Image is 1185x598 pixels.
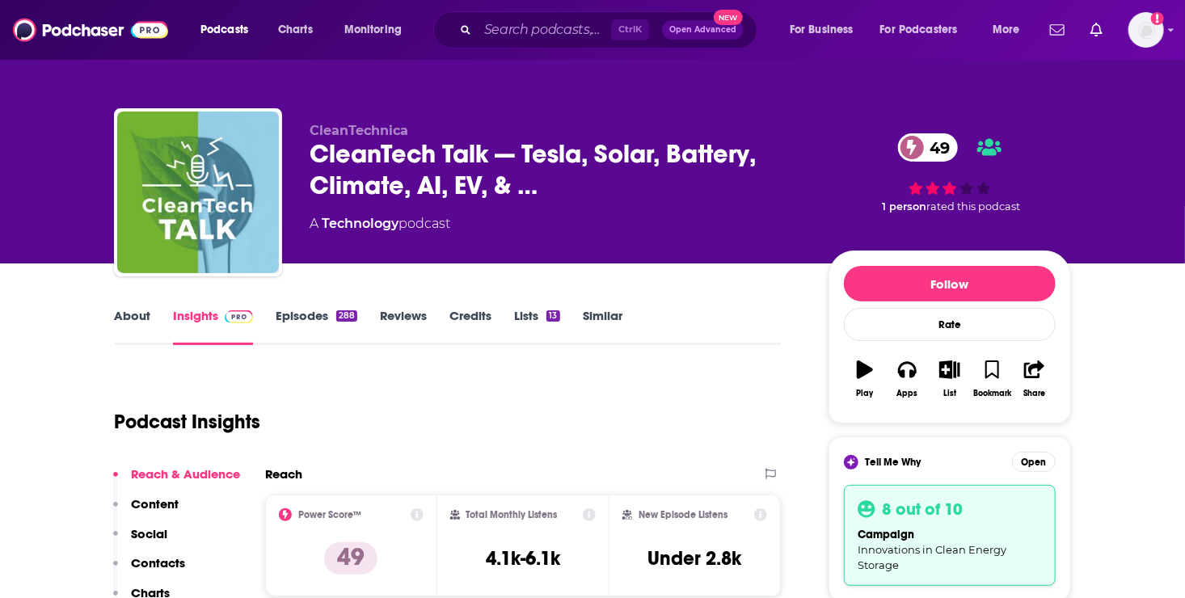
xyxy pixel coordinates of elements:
input: Search podcasts, credits, & more... [478,17,611,43]
img: CleanTech Talk — Tesla, Solar, Battery, Climate, AI, EV, & Other Tech News & Analysis [117,112,279,273]
div: Search podcasts, credits, & more... [449,11,773,48]
button: Follow [844,266,1056,301]
h2: Power Score™ [298,509,361,520]
span: 49 [914,133,959,162]
button: open menu [778,17,874,43]
button: Social [113,526,167,556]
button: Share [1014,350,1056,408]
span: Podcasts [200,19,248,41]
h1: Podcast Insights [114,410,260,434]
h2: Total Monthly Listens [466,509,558,520]
button: Play [844,350,886,408]
a: Credits [449,308,491,345]
span: campaign [858,528,914,541]
span: Monitoring [344,19,402,41]
a: Show notifications dropdown [1044,16,1071,44]
button: Content [113,496,179,526]
button: Apps [886,350,928,408]
a: 49 [898,133,959,162]
span: Charts [278,19,313,41]
div: List [943,389,956,398]
button: Bookmark [971,350,1013,408]
span: For Podcasters [880,19,958,41]
div: Share [1023,389,1045,398]
img: User Profile [1128,12,1164,48]
img: Podchaser - Follow, Share and Rate Podcasts [13,15,168,45]
img: Podchaser Pro [225,310,253,323]
a: Reviews [380,308,427,345]
span: Innovations in Clean Energy Storage [858,543,1006,571]
div: A podcast [310,214,450,234]
a: Similar [583,308,622,345]
span: New [714,10,743,25]
h2: Reach [265,466,302,482]
span: For Business [790,19,854,41]
div: Apps [897,389,918,398]
button: List [929,350,971,408]
span: 1 person [882,200,926,213]
button: Contacts [113,555,185,585]
a: Lists13 [514,308,559,345]
p: 49 [324,542,377,575]
span: Tell Me Why [865,456,921,469]
div: 49 1 personrated this podcast [829,123,1071,223]
img: tell me why sparkle [846,457,856,467]
div: Play [857,389,874,398]
svg: Add a profile image [1151,12,1164,25]
div: 13 [546,310,559,322]
span: CleanTechnica [310,123,408,138]
button: Open [1012,452,1056,472]
button: Open AdvancedNew [662,20,744,40]
p: Reach & Audience [131,466,240,482]
span: Open Advanced [669,26,736,34]
h3: Under 2.8k [648,546,742,571]
div: 288 [336,310,357,322]
a: InsightsPodchaser Pro [173,308,253,345]
div: Bookmark [973,389,1011,398]
div: Rate [844,308,1056,341]
h3: 8 out of 10 [882,499,963,520]
button: Show profile menu [1128,12,1164,48]
h2: New Episode Listens [639,509,727,520]
button: Reach & Audience [113,466,240,496]
a: About [114,308,150,345]
span: Logged in as roneledotsonRAD [1128,12,1164,48]
p: Contacts [131,555,185,571]
button: open menu [870,17,981,43]
span: rated this podcast [926,200,1020,213]
a: Charts [268,17,323,43]
span: More [993,19,1020,41]
h3: 4.1k-6.1k [486,546,560,571]
a: Show notifications dropdown [1084,16,1109,44]
p: Social [131,526,167,541]
span: Ctrl K [611,19,649,40]
button: open menu [189,17,269,43]
a: Episodes288 [276,308,357,345]
button: open menu [333,17,423,43]
button: open menu [981,17,1040,43]
a: Technology [322,216,399,231]
p: Content [131,496,179,512]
